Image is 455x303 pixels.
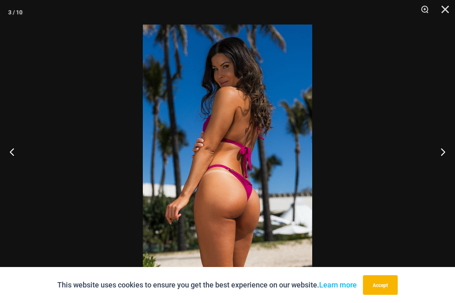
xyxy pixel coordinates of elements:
[424,131,455,172] button: Next
[143,25,312,278] img: Tight Rope Pink 319 Top 4228 Thong 07
[319,281,357,289] a: Learn more
[8,6,23,18] div: 3 / 10
[57,279,357,291] p: This website uses cookies to ensure you get the best experience on our website.
[363,275,398,295] button: Accept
